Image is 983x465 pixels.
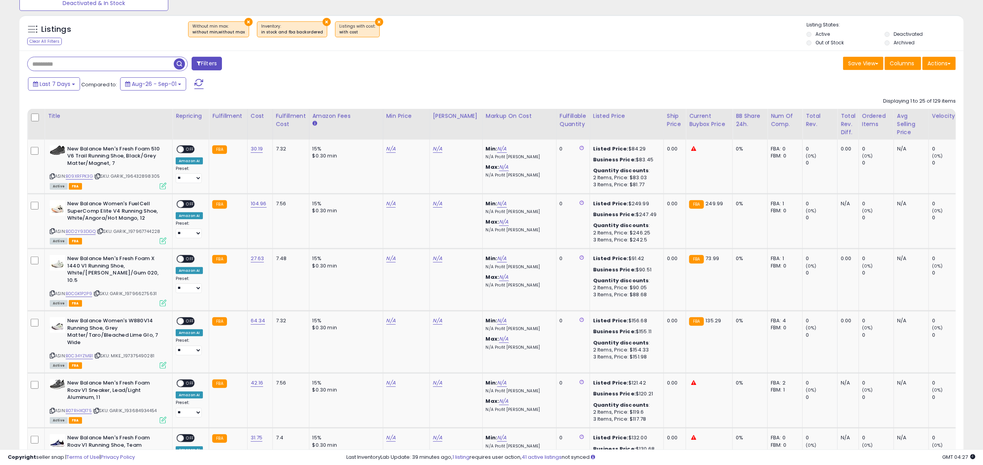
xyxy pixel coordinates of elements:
[499,397,508,405] a: N/A
[883,98,956,105] div: Displaying 1 to 25 of 129 items
[806,269,837,276] div: 0
[375,18,383,26] button: ×
[50,200,65,216] img: 31RLC5K9SOL._SL40_.jpg
[94,173,160,179] span: | SKU: GARIK_196432898305
[593,277,649,284] b: Quantity discounts
[806,394,837,401] div: 0
[313,120,317,127] small: Amazon Fees.
[841,145,853,152] div: 0.00
[771,200,796,207] div: FBA: 1
[499,163,508,171] a: N/A
[593,145,658,152] div: $84.29
[27,38,62,45] div: Clear All Filters
[771,379,796,386] div: FBA: 2
[560,317,584,324] div: 0
[313,200,377,207] div: 15%
[736,145,761,152] div: 0%
[932,394,964,401] div: 0
[276,255,303,262] div: 7.48
[433,434,442,442] a: N/A
[313,324,377,331] div: $0.30 min
[313,152,377,159] div: $0.30 min
[261,23,323,35] span: Inventory :
[433,112,479,120] div: [PERSON_NAME]
[806,214,837,221] div: 0
[593,339,658,346] div: :
[261,30,323,35] div: in stock and fba backordered
[433,379,442,387] a: N/A
[486,112,553,120] div: Markup on Cost
[497,145,506,153] a: N/A
[593,145,629,152] b: Listed Price:
[560,255,584,262] div: 0
[486,345,550,350] p: N/A Profit [PERSON_NAME]
[706,317,721,324] span: 135.29
[486,173,550,178] p: N/A Profit [PERSON_NAME]
[667,200,680,207] div: 0.00
[522,453,562,461] a: 41 active listings
[251,317,265,325] a: 64.34
[593,402,658,409] div: :
[497,379,506,387] a: N/A
[499,335,508,343] a: N/A
[66,228,96,235] a: B0D2Y93DGQ
[184,318,196,325] span: OFF
[593,229,658,236] div: 2 Items, Price: $246.25
[212,317,227,326] small: FBA
[932,255,964,262] div: 0
[593,236,658,243] div: 3 Items, Price: $242.5
[593,156,636,163] b: Business Price:
[593,401,649,409] b: Quantity discounts
[66,407,92,414] a: B07RHXQ175
[497,434,506,442] a: N/A
[120,77,186,91] button: Aug-26 - Sep-01
[815,31,830,37] label: Active
[932,208,943,214] small: (0%)
[313,207,377,214] div: $0.30 min
[176,166,203,184] div: Preset:
[386,434,396,442] a: N/A
[922,57,956,70] button: Actions
[593,266,636,273] b: Business Price:
[706,200,723,207] span: 249.99
[560,200,584,207] div: 0
[486,264,550,270] p: N/A Profit [PERSON_NAME]
[593,200,658,207] div: $249.99
[593,255,629,262] b: Listed Price:
[932,159,964,166] div: 0
[897,255,923,262] div: N/A
[806,145,837,152] div: 0
[386,112,426,120] div: Min Price
[667,112,683,128] div: Ship Price
[101,453,135,461] a: Privacy Policy
[862,145,894,152] div: 0
[486,145,498,152] b: Min:
[885,57,921,70] button: Columns
[486,317,498,324] b: Min:
[806,317,837,324] div: 0
[932,263,943,269] small: (0%)
[560,112,587,128] div: Fulfillable Quantity
[69,238,82,245] span: FBA
[486,163,499,171] b: Max:
[276,200,303,207] div: 7.56
[323,18,331,26] button: ×
[806,208,817,214] small: (0%)
[50,434,65,450] img: 41xfU4RXJzL._SL40_.jpg
[806,112,834,128] div: Total Rev.
[593,266,658,273] div: $90.51
[667,255,680,262] div: 0.00
[593,222,649,229] b: Quantity discounts
[50,145,166,189] div: ASIN:
[176,112,206,120] div: Repricing
[593,379,658,386] div: $121.42
[932,332,964,339] div: 0
[667,145,680,152] div: 0.00
[932,200,964,207] div: 0
[806,153,817,159] small: (0%)
[593,390,658,397] div: $120.21
[841,112,856,136] div: Total Rev. Diff.
[771,317,796,324] div: FBA: 4
[897,317,923,324] div: N/A
[689,112,729,128] div: Current Buybox Price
